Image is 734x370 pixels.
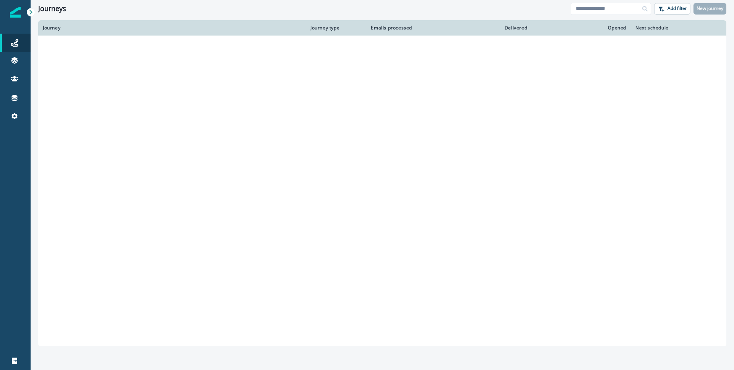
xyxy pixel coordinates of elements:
[43,25,301,31] div: Journey
[536,25,626,31] div: Opened
[310,25,359,31] div: Journey type
[368,25,412,31] div: Emails processed
[654,3,690,15] button: Add filter
[697,6,723,11] p: New journey
[421,25,527,31] div: Delivered
[10,7,21,18] img: Inflection
[667,6,687,11] p: Add filter
[38,5,66,13] h1: Journeys
[693,3,726,15] button: New journey
[635,25,703,31] div: Next schedule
